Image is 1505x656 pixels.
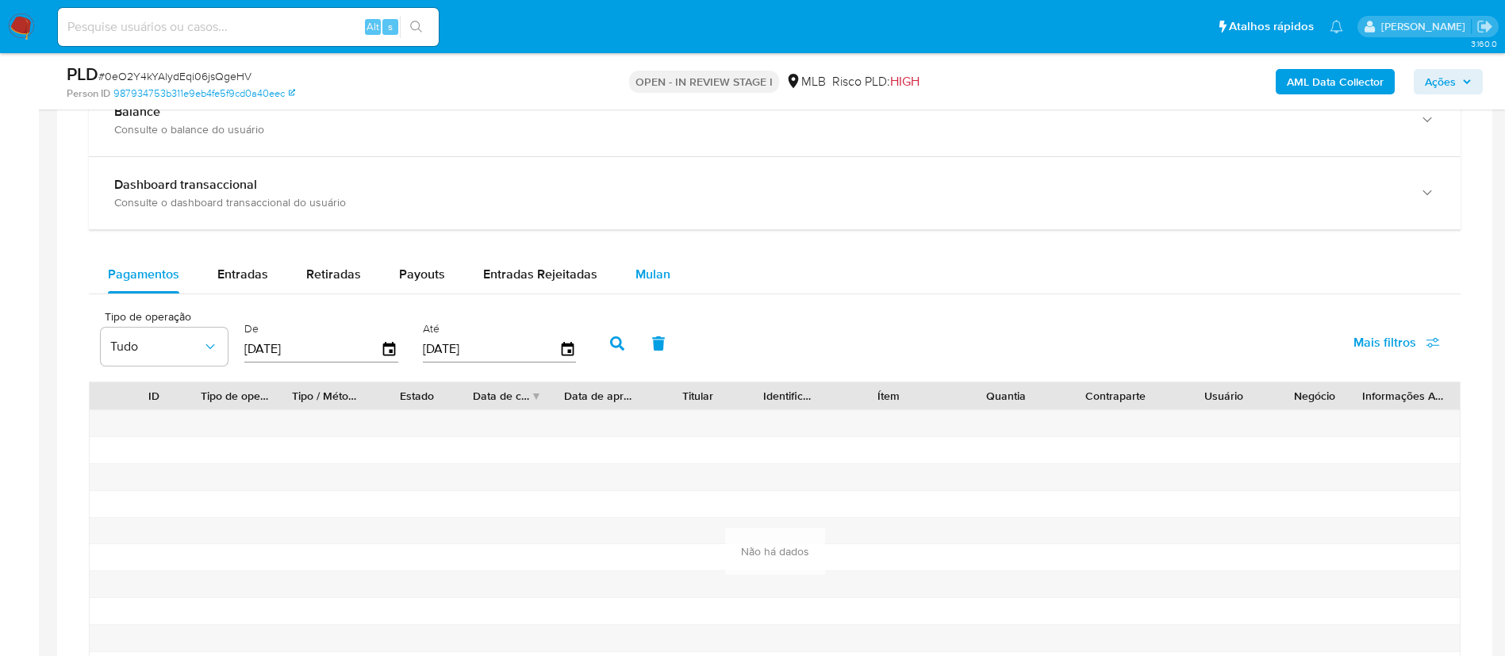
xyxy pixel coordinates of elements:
a: Notificações [1330,20,1343,33]
span: Atalhos rápidos [1229,18,1314,35]
b: Person ID [67,86,110,101]
span: 3.160.0 [1471,37,1497,50]
input: Pesquise usuários ou casos... [58,17,439,37]
a: 987934753b311e9eb4fe5f9cd0a40eec [113,86,295,101]
span: Ações [1425,69,1456,94]
div: MLB [785,73,826,90]
p: OPEN - IN REVIEW STAGE I [629,71,779,93]
span: # 0eO2Y4kYAlydEqi06jsQgeHV [98,68,251,84]
b: PLD [67,61,98,86]
b: AML Data Collector [1287,69,1384,94]
button: search-icon [400,16,432,38]
span: Alt [367,19,379,34]
span: Risco PLD: [832,73,920,90]
p: vinicius.santiago@mercadolivre.com [1381,19,1471,34]
button: AML Data Collector [1276,69,1395,94]
a: Sair [1476,18,1493,35]
span: HIGH [890,72,920,90]
button: Ações [1414,69,1483,94]
span: s [388,19,393,34]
